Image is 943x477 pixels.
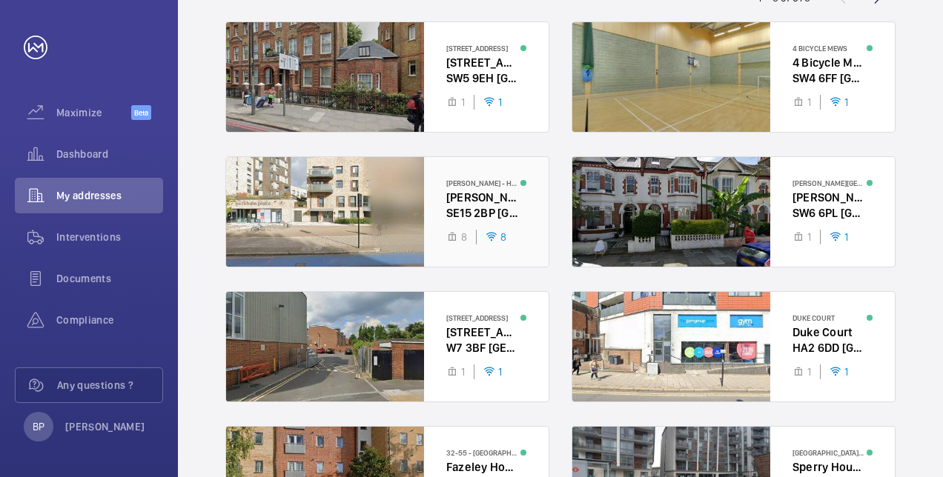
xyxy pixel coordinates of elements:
span: Any questions ? [57,378,162,393]
span: Documents [56,271,163,286]
span: Beta [131,105,151,120]
span: Compliance [56,313,163,327]
p: BP [33,419,44,434]
p: [PERSON_NAME] [65,419,145,434]
span: My addresses [56,188,163,203]
span: Maximize [56,105,131,120]
span: Interventions [56,230,163,244]
span: Dashboard [56,147,163,161]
